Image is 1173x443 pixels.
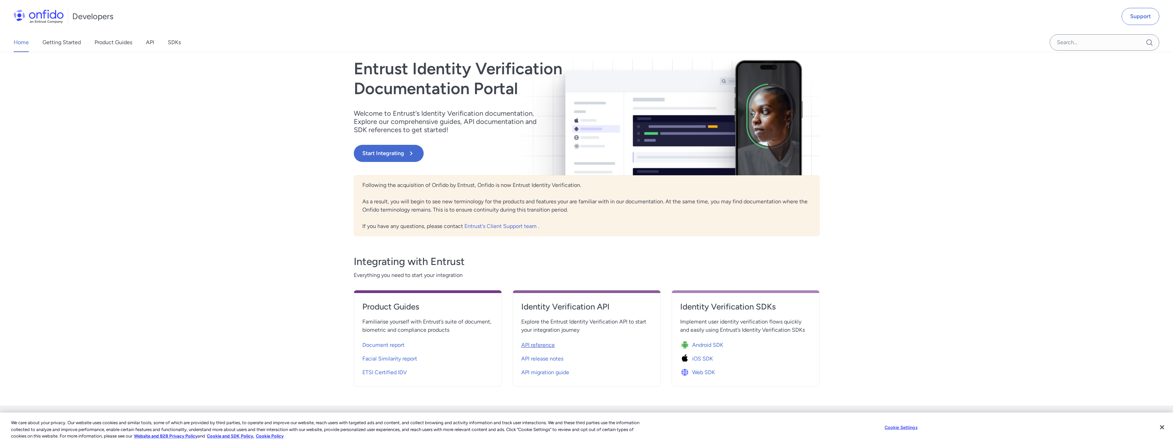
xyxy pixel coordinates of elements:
[362,351,493,364] a: Facial Similarity report
[354,145,680,162] a: Start Integrating
[95,33,132,52] a: Product Guides
[680,368,692,377] img: Icon Web SDK
[680,301,811,318] a: Identity Verification SDKs
[134,433,198,439] a: More information about our cookie policy., opens in a new tab
[354,255,820,268] h3: Integrating with Entrust
[692,368,715,377] span: Web SDK
[362,301,493,312] h4: Product Guides
[680,318,811,334] span: Implement user identity verification flows quickly and easily using Entrust’s Identity Verificati...
[680,351,811,364] a: Icon iOS SDKiOS SDK
[362,355,417,363] span: Facial Similarity report
[354,175,820,236] div: Following the acquisition of Onfido by Entrust, Onfido is now Entrust Identity Verification. As a...
[72,11,113,22] h1: Developers
[692,341,723,349] span: Android SDK
[207,433,254,439] a: Cookie and SDK Policy.
[11,419,645,440] div: We care about your privacy. Our website uses cookies and similar tools, some of which are provide...
[521,301,652,312] h4: Identity Verification API
[680,301,811,312] h4: Identity Verification SDKs
[354,145,424,162] button: Start Integrating
[1155,420,1170,435] button: Close
[692,355,713,363] span: iOS SDK
[1050,34,1159,51] input: Onfido search input field
[362,341,404,349] span: Document report
[362,337,493,351] a: Document report
[521,368,569,377] span: API migration guide
[521,355,563,363] span: API release notes
[680,340,692,350] img: Icon Android SDK
[14,33,29,52] a: Home
[879,420,922,434] button: Cookie Settings
[521,337,652,351] a: API reference
[680,354,692,364] img: Icon iOS SDK
[680,337,811,351] a: Icon Android SDKAndroid SDK
[1122,8,1159,25] a: Support
[354,59,680,98] h1: Entrust Identity Verification Documentation Portal
[464,223,538,229] a: Entrust's Client Support team
[680,364,811,378] a: Icon Web SDKWeb SDK
[354,271,820,279] span: Everything you need to start your integration
[256,433,284,439] a: Cookie Policy
[146,33,154,52] a: API
[354,109,546,134] p: Welcome to Entrust’s Identity Verification documentation. Explore our comprehensive guides, API d...
[42,33,81,52] a: Getting Started
[14,10,64,23] img: Onfido Logo
[362,368,407,377] span: ETSI Certified IDV
[521,301,652,318] a: Identity Verification API
[362,301,493,318] a: Product Guides
[521,351,652,364] a: API release notes
[362,318,493,334] span: Familiarise yourself with Entrust’s suite of document, biometric and compliance products
[521,318,652,334] span: Explore the Entrust Identity Verification API to start your integration journey
[521,364,652,378] a: API migration guide
[362,364,493,378] a: ETSI Certified IDV
[521,341,555,349] span: API reference
[168,33,181,52] a: SDKs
